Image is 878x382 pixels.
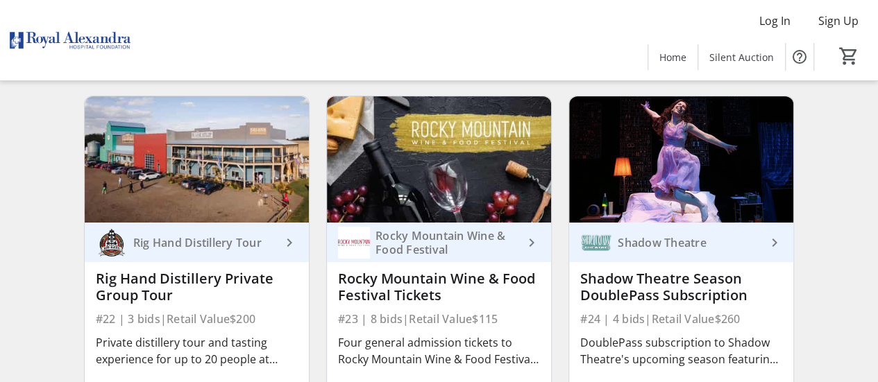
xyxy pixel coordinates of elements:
[759,12,791,29] span: Log In
[648,44,698,70] a: Home
[96,334,298,367] div: Private distillery tour and tasting experience for up to 20 people at [GEOGRAPHIC_DATA]. Learn ab...
[766,234,782,251] mat-icon: keyboard_arrow_right
[370,229,523,257] div: Rocky Mountain Wine & Food Festival
[807,10,870,32] button: Sign Up
[96,227,128,259] img: Rig Hand Distillery Tour
[338,227,370,259] img: Rocky Mountain Wine & Food Festival
[659,50,686,64] span: Home
[580,334,782,367] div: DoublePass subscription to Shadow Theatre's upcoming season featuring two tickets to each product...
[281,234,298,251] mat-icon: keyboard_arrow_right
[580,227,612,259] img: Shadow Theatre
[523,234,540,251] mat-icon: keyboard_arrow_right
[818,12,859,29] span: Sign Up
[698,44,785,70] a: Silent Auction
[96,309,298,329] div: #22 | 3 bids | Retail Value $200
[748,10,802,32] button: Log In
[85,223,309,262] a: Rig Hand Distillery TourRig Hand Distillery Tour
[327,223,551,262] a: Rocky Mountain Wine & Food FestivalRocky Mountain Wine & Food Festival
[96,270,298,304] div: Rig Hand Distillery Private Group Tour
[8,6,132,75] img: Royal Alexandra Hospital Foundation's Logo
[327,96,551,223] img: Rocky Mountain Wine & Food Festival Tickets
[786,43,813,71] button: Help
[580,309,782,329] div: #24 | 4 bids | Retail Value $260
[836,44,861,69] button: Cart
[128,236,281,250] div: Rig Hand Distillery Tour
[580,270,782,304] div: Shadow Theatre Season DoublePass Subscription
[569,223,793,262] a: Shadow TheatreShadow Theatre
[338,334,540,367] div: Four general admission tickets to Rocky Mountain Wine & Food Festival [DATE] afternoon session. E...
[338,309,540,329] div: #23 | 8 bids | Retail Value $115
[338,270,540,304] div: Rocky Mountain Wine & Food Festival Tickets
[85,96,309,223] img: Rig Hand Distillery Private Group Tour
[612,236,766,250] div: Shadow Theatre
[569,96,793,223] img: Shadow Theatre Season DoublePass Subscription
[709,50,774,64] span: Silent Auction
